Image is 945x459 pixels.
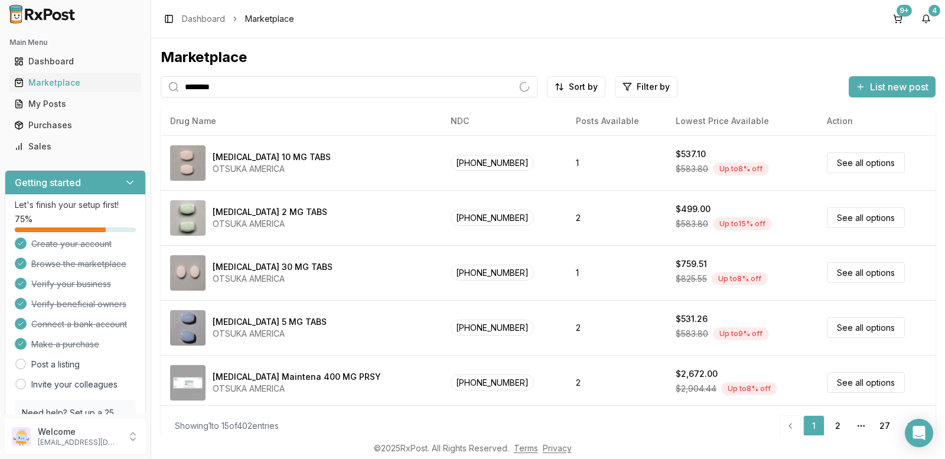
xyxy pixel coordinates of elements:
td: 2 [566,355,667,410]
a: See all options [827,262,905,283]
td: 2 [566,300,667,355]
span: Verify your business [31,278,111,290]
a: 27 [874,415,895,437]
div: OTSUKA AMERICA [213,163,331,175]
span: $825.55 [676,273,707,285]
div: Up to 9 % off [713,327,769,340]
span: Verify beneficial owners [31,298,126,310]
a: 1 [803,415,825,437]
div: Purchases [14,119,136,131]
div: $531.26 [676,313,708,325]
div: [MEDICAL_DATA] 5 MG TABS [213,316,327,328]
td: 1 [566,245,667,300]
h3: Getting started [15,175,81,190]
span: Sort by [569,81,598,93]
div: [MEDICAL_DATA] 30 MG TABS [213,261,333,273]
span: List new post [870,80,928,94]
a: Sales [9,136,141,157]
div: 4 [928,5,940,17]
div: [MEDICAL_DATA] 10 MG TABS [213,151,331,163]
a: Privacy [543,443,572,453]
button: Purchases [5,116,146,135]
th: NDC [441,107,566,135]
button: 9+ [888,9,907,28]
div: $537.10 [676,148,706,160]
th: Posts Available [566,107,667,135]
span: Create your account [31,238,112,250]
div: My Posts [14,98,136,110]
img: Abilify 10 MG TABS [170,145,206,181]
p: Need help? Set up a 25 minute call with our team to set up. [22,407,129,442]
span: Connect a bank account [31,318,127,330]
td: 1 [566,135,667,190]
span: 75 % [15,213,32,225]
div: Up to 15 % off [713,217,772,230]
a: See all options [827,152,905,173]
div: Marketplace [161,48,936,67]
span: $583.80 [676,328,708,340]
div: Open Intercom Messenger [905,419,933,447]
a: Go to next page [898,415,921,437]
div: [MEDICAL_DATA] Maintena 400 MG PRSY [213,371,381,383]
span: [PHONE_NUMBER] [451,320,534,336]
td: 2 [566,190,667,245]
button: Sort by [547,76,605,97]
a: Terms [514,443,538,453]
div: Dashboard [14,56,136,67]
th: Action [817,107,936,135]
p: [EMAIL_ADDRESS][DOMAIN_NAME] [38,438,120,447]
div: OTSUKA AMERICA [213,273,333,285]
img: Abilify Maintena 400 MG PRSY [170,365,206,401]
div: Showing 1 to 15 of 402 entries [175,420,279,432]
div: Up to 8 % off [713,162,769,175]
span: Browse the marketplace [31,258,126,270]
div: Up to 8 % off [712,272,768,285]
div: OTSUKA AMERICA [213,383,381,395]
a: Post a listing [31,359,80,370]
div: $499.00 [676,203,711,215]
div: [MEDICAL_DATA] 2 MG TABS [213,206,327,218]
a: Purchases [9,115,141,136]
span: [PHONE_NUMBER] [451,210,534,226]
div: Up to 8 % off [721,382,777,395]
div: $2,672.00 [676,368,718,380]
a: List new post [849,82,936,94]
a: Dashboard [9,51,141,72]
a: Marketplace [9,72,141,93]
p: Let's finish your setup first! [15,199,136,211]
p: Welcome [38,426,120,438]
a: See all options [827,317,905,338]
span: Marketplace [245,13,294,25]
nav: pagination [780,415,921,437]
span: $2,904.44 [676,383,716,395]
span: $583.80 [676,218,708,230]
span: Filter by [637,81,670,93]
div: 9+ [897,5,912,17]
span: [PHONE_NUMBER] [451,265,534,281]
div: Marketplace [14,77,136,89]
button: Sales [5,137,146,156]
button: List new post [849,76,936,97]
th: Lowest Price Available [666,107,817,135]
button: Filter by [615,76,677,97]
a: Invite your colleagues [31,379,118,390]
img: RxPost Logo [5,5,80,24]
span: Make a purchase [31,338,99,350]
a: See all options [827,207,905,228]
span: [PHONE_NUMBER] [451,375,534,390]
nav: breadcrumb [182,13,294,25]
span: $583.80 [676,163,708,175]
a: 2 [827,415,848,437]
img: Abilify 30 MG TABS [170,255,206,291]
a: See all options [827,372,905,393]
img: Abilify 2 MG TABS [170,200,206,236]
img: Abilify 5 MG TABS [170,310,206,346]
div: Sales [14,141,136,152]
div: OTSUKA AMERICA [213,328,327,340]
button: My Posts [5,95,146,113]
button: 4 [917,9,936,28]
h2: Main Menu [9,38,141,47]
th: Drug Name [161,107,441,135]
div: OTSUKA AMERICA [213,218,327,230]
